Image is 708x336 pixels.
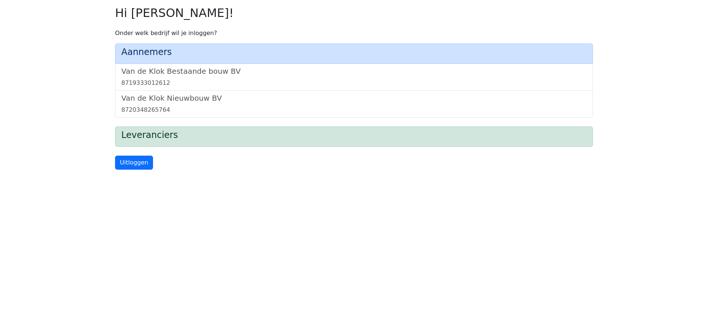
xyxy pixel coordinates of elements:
h2: Hi [PERSON_NAME]! [115,6,593,20]
h4: Leveranciers [121,130,587,141]
a: Van de Klok Nieuwbouw BV8720348265764 [121,94,587,114]
h5: Van de Klok Bestaande bouw BV [121,67,587,76]
a: Van de Klok Bestaande bouw BV8719333012612 [121,67,587,87]
div: 8720348265764 [121,105,587,114]
h4: Aannemers [121,47,587,58]
h5: Van de Klok Nieuwbouw BV [121,94,587,103]
p: Onder welk bedrijf wil je inloggen? [115,29,593,38]
a: Uitloggen [115,156,153,170]
div: 8719333012612 [121,79,587,87]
